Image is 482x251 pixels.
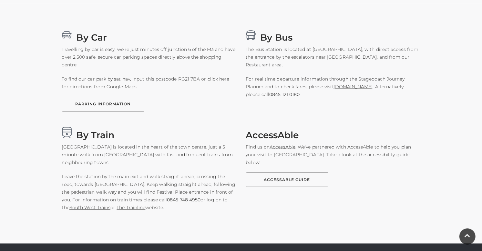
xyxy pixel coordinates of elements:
a: PARKING INFORMATION [62,97,144,111]
p: Leave the station by the main exit and walk straight ahead, crossing the road, towards [GEOGRAPHI... [62,173,236,211]
p: Find us on . We've partnered with AccessAble to help you plan your visit to [GEOGRAPHIC_DATA]. Ta... [246,143,420,166]
h3: By Bus [246,29,420,41]
p: To find our car park by sat nav, input this postcode RG21 7BA or click here for directions from G... [62,75,236,91]
h3: AccessAble [246,127,420,138]
a: The Trainline [117,205,145,210]
a: South West Trains [69,205,110,210]
p: [GEOGRAPHIC_DATA] is located in the heart of the town centre, just a 5 minute walk from [GEOGRAPH... [62,143,236,166]
h3: By Train [62,127,236,138]
a: AccessAble Guide [246,173,328,187]
a: 0845 748 4950 [167,196,200,204]
h3: By Car [62,29,236,41]
a: [DOMAIN_NAME] [334,84,373,90]
p: The Bus Station is located at [GEOGRAPHIC_DATA], with direct access from the entrance by the esca... [246,45,420,69]
p: Travelling by car is easy, we're just minutes off junction 6 of the M3 and have over 2,500 safe, ... [62,45,236,69]
p: For real time departure information through the Stagecoach Journey Planner and to check fares, pl... [246,75,420,98]
a: 0845 121 0180 [269,91,300,98]
a: AccessAble [270,144,295,150]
